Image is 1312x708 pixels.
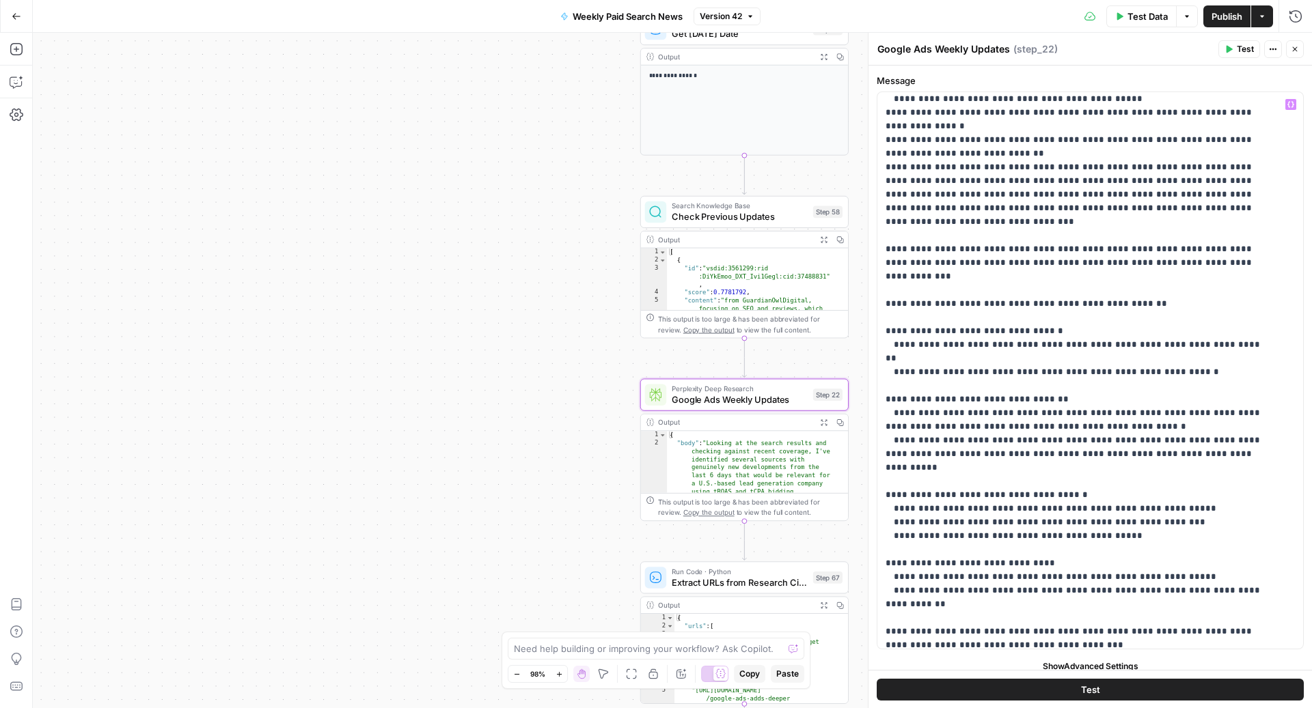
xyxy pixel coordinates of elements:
div: 3 [641,264,667,288]
div: 1 [641,614,674,622]
div: Step 67 [813,571,843,584]
g: Edge from step_22 to step_67 [742,521,746,561]
span: Test [1081,682,1100,696]
div: Step 76 [813,23,843,36]
span: ( step_22 ) [1013,42,1058,56]
div: 2 [641,622,674,630]
span: Copy the output [683,326,735,334]
div: Search Knowledge BaseCheck Previous UpdatesStep 58Output[ { "id":"vsdid:3561299:rid :DiYkEmoo_DXT... [640,196,849,339]
div: 3 [641,630,674,662]
span: Get [DATE] Date [672,27,808,41]
textarea: Google Ads Weekly Updates [877,42,1010,56]
div: Output [658,417,811,428]
span: Toggle code folding, rows 1 through 7 [659,249,666,257]
g: Edge from step_76 to step_58 [742,155,746,195]
div: Run Code · PythonExtract URLs from Research CitationsStep 67Output{ "urls":[ "[URL][DOMAIN_NAME] ... [640,561,849,704]
span: Google Ads Weekly Updates [672,393,808,406]
button: Test Data [1106,5,1176,27]
div: Output [658,51,811,62]
div: Step 58 [813,206,843,218]
button: Copy [734,665,765,683]
span: Toggle code folding, rows 2 through 6 [659,256,666,264]
span: Publish [1212,10,1242,23]
button: Test [877,678,1304,700]
span: 98% [530,668,545,679]
div: 1 [641,431,667,439]
div: Perplexity Deep ResearchGoogle Ads Weekly UpdatesStep 22Output{ "body":"Looking at the search res... [640,379,849,522]
div: This output is too large & has been abbreviated for review. to view the full content. [658,313,843,335]
span: Copy the output [683,509,735,517]
div: 4 [641,289,667,297]
span: Paste [776,668,799,680]
span: Weekly Paid Search News [573,10,683,23]
span: Perplexity Deep Research [672,383,808,394]
span: Run Code · Python [672,566,808,577]
div: This output is too large & has been abbreviated for review. to view the full content. [658,496,843,518]
span: Toggle code folding, rows 1 through 103 [666,614,674,622]
span: Search Knowledge Base [672,201,808,212]
div: Output [658,599,811,610]
div: Step 22 [813,388,843,401]
span: Test [1237,43,1254,55]
span: Copy [739,668,760,680]
button: Publish [1203,5,1250,27]
button: Paste [771,665,804,683]
span: Toggle code folding, rows 2 through 19 [666,622,674,630]
span: Toggle code folding, rows 1 through 3 [659,431,666,439]
button: Version 42 [694,8,761,25]
div: 1 [641,249,667,257]
label: Message [877,74,1304,87]
g: Edge from step_58 to step_22 [742,338,746,378]
span: Test Data [1127,10,1168,23]
button: Weekly Paid Search News [552,5,691,27]
div: 2 [641,256,667,264]
span: Show Advanced Settings [1043,660,1138,672]
span: Check Previous Updates [672,210,808,223]
button: Test [1218,40,1260,58]
span: Version 42 [700,10,742,23]
div: Output [658,234,811,245]
span: Extract URLs from Research Citations [672,576,808,589]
